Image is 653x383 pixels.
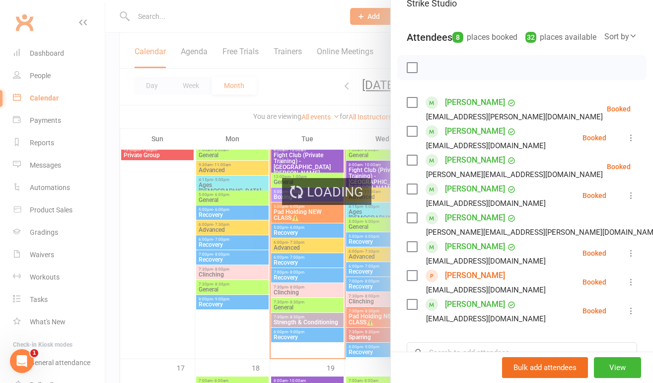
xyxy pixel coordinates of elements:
[582,279,606,286] div: Booked
[582,192,606,199] div: Booked
[582,307,606,314] div: Booked
[407,30,452,44] div: Attendees
[30,349,38,357] span: 1
[445,181,505,197] a: [PERSON_NAME]
[426,110,603,123] div: [EMAIL_ADDRESS][PERSON_NAME][DOMAIN_NAME]
[445,239,505,255] a: [PERSON_NAME]
[445,268,505,284] a: [PERSON_NAME]
[594,357,641,378] button: View
[582,250,606,257] div: Booked
[607,105,631,112] div: Booked
[10,349,34,373] iframe: Intercom live chat
[525,30,596,44] div: places available
[502,357,588,378] button: Bulk add attendees
[445,296,505,312] a: [PERSON_NAME]
[445,123,505,139] a: [PERSON_NAME]
[407,342,637,363] input: Search to add attendees
[426,197,546,210] div: [EMAIL_ADDRESS][DOMAIN_NAME]
[445,210,505,226] a: [PERSON_NAME]
[452,30,517,44] div: places booked
[607,163,631,170] div: Booked
[445,152,505,168] a: [PERSON_NAME]
[426,255,546,268] div: [EMAIL_ADDRESS][DOMAIN_NAME]
[426,168,603,181] div: [PERSON_NAME][EMAIL_ADDRESS][DOMAIN_NAME]
[445,95,505,110] a: [PERSON_NAME]
[452,32,463,43] div: 8
[604,30,637,43] div: Sort by
[525,32,536,43] div: 32
[582,134,606,141] div: Booked
[426,284,546,296] div: [EMAIL_ADDRESS][DOMAIN_NAME]
[426,312,546,325] div: [EMAIL_ADDRESS][DOMAIN_NAME]
[426,139,546,152] div: [EMAIL_ADDRESS][DOMAIN_NAME]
